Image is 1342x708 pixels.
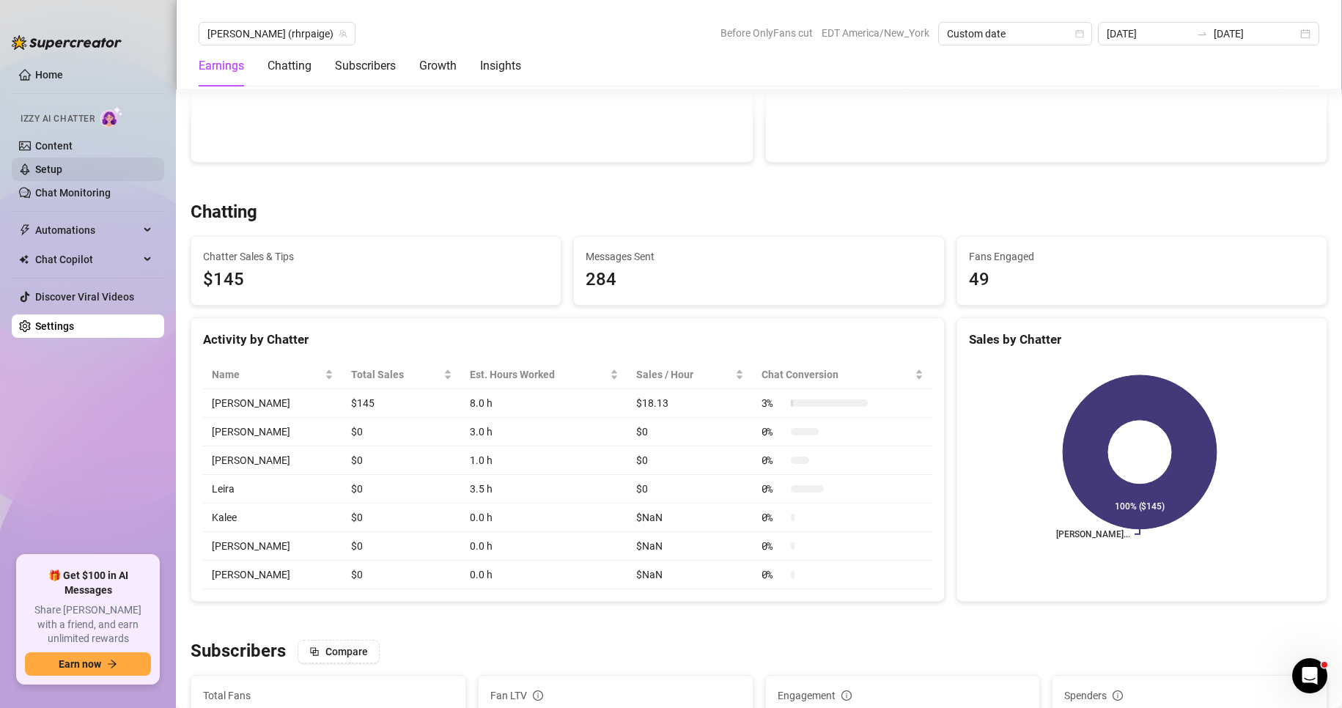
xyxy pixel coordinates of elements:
span: Automations [35,218,139,242]
td: $18.13 [627,389,753,418]
td: $NaN [627,561,753,589]
a: Chat Monitoring [35,187,111,199]
td: [PERSON_NAME] [203,532,342,561]
span: block [309,646,320,657]
img: Chat Copilot [19,254,29,265]
div: Growth [419,57,457,75]
span: Chat Copilot [35,248,139,271]
td: $0 [342,532,461,561]
img: AI Chatter [100,106,123,128]
span: 🎁 Get $100 in AI Messages [25,569,151,597]
td: 8.0 h [461,389,627,418]
td: $0 [342,561,461,589]
button: Earn nowarrow-right [25,652,151,676]
th: Sales / Hour [627,361,753,389]
span: team [339,29,347,38]
input: End date [1214,26,1297,42]
h3: Chatting [191,201,257,224]
span: 3 % [762,395,785,411]
td: 0.0 h [461,561,627,589]
th: Chat Conversion [753,361,932,389]
span: Fans Engaged [969,248,1315,265]
iframe: Intercom live chat [1292,658,1327,693]
div: Subscribers [335,57,396,75]
span: Before OnlyFans cut [720,22,813,44]
span: Total Fans [203,687,454,704]
span: EDT America/New_York [822,22,929,44]
h3: Subscribers [191,640,286,663]
span: info-circle [533,690,543,701]
span: Chatter Sales & Tips [203,248,549,265]
td: [PERSON_NAME] [203,446,342,475]
input: Start date [1107,26,1190,42]
span: $145 [203,266,549,294]
td: 3.0 h [461,418,627,446]
div: Fan LTV [490,687,741,704]
span: Name [212,366,322,383]
div: 284 [586,266,932,294]
span: Messages Sent [586,248,932,265]
span: info-circle [841,690,852,701]
button: Compare [298,640,380,663]
div: Sales by Chatter [969,330,1315,350]
a: Setup [35,163,62,175]
span: Compare [325,646,368,657]
div: Chatting [268,57,311,75]
td: $0 [342,418,461,446]
span: 0 % [762,567,785,583]
span: 0 % [762,424,785,440]
span: swap-right [1196,28,1208,40]
td: $NaN [627,532,753,561]
td: $145 [342,389,461,418]
span: calendar [1075,29,1084,38]
a: Discover Viral Videos [35,291,134,303]
div: Spenders [1064,687,1315,704]
div: Engagement [778,687,1028,704]
td: 0.0 h [461,504,627,532]
span: Sales / Hour [636,366,732,383]
span: to [1196,28,1208,40]
span: thunderbolt [19,224,31,236]
td: $0 [627,418,753,446]
a: Content [35,140,73,152]
td: $0 [342,504,461,532]
text: [PERSON_NAME]... [1056,529,1130,539]
td: Kalee [203,504,342,532]
td: [PERSON_NAME] [203,389,342,418]
th: Total Sales [342,361,461,389]
td: $0 [342,475,461,504]
td: $0 [342,446,461,475]
a: Settings [35,320,74,332]
a: Home [35,69,63,81]
div: Activity by Chatter [203,330,932,350]
td: 3.5 h [461,475,627,504]
span: Total Sales [351,366,440,383]
span: Share [PERSON_NAME] with a friend, and earn unlimited rewards [25,603,151,646]
span: 0 % [762,509,785,526]
div: Insights [480,57,521,75]
span: info-circle [1113,690,1123,701]
div: Earnings [199,57,244,75]
div: Est. Hours Worked [470,366,606,383]
span: Custom date [947,23,1083,45]
span: Izzy AI Chatter [21,112,95,126]
td: [PERSON_NAME] [203,418,342,446]
td: $0 [627,446,753,475]
span: Chat Conversion [762,366,912,383]
td: [PERSON_NAME] [203,561,342,589]
span: 0 % [762,452,785,468]
td: Leira [203,475,342,504]
span: Earn now [59,658,101,670]
td: $NaN [627,504,753,532]
div: 49 [969,266,1315,294]
img: logo-BBDzfeDw.svg [12,35,122,50]
td: $0 [627,475,753,504]
span: Paige (rhrpaige) [207,23,347,45]
th: Name [203,361,342,389]
td: 0.0 h [461,532,627,561]
span: arrow-right [107,659,117,669]
span: 0 % [762,481,785,497]
span: 0 % [762,538,785,554]
td: 1.0 h [461,446,627,475]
